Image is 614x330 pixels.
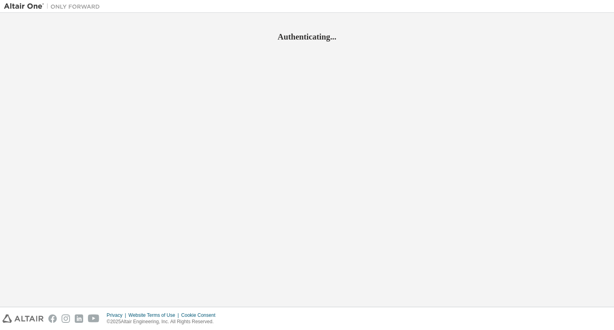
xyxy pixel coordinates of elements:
[4,32,610,42] h2: Authenticating...
[4,2,104,10] img: Altair One
[107,318,220,325] p: © 2025 Altair Engineering, Inc. All Rights Reserved.
[2,314,44,323] img: altair_logo.svg
[181,312,220,318] div: Cookie Consent
[128,312,181,318] div: Website Terms of Use
[62,314,70,323] img: instagram.svg
[88,314,100,323] img: youtube.svg
[48,314,57,323] img: facebook.svg
[75,314,83,323] img: linkedin.svg
[107,312,128,318] div: Privacy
